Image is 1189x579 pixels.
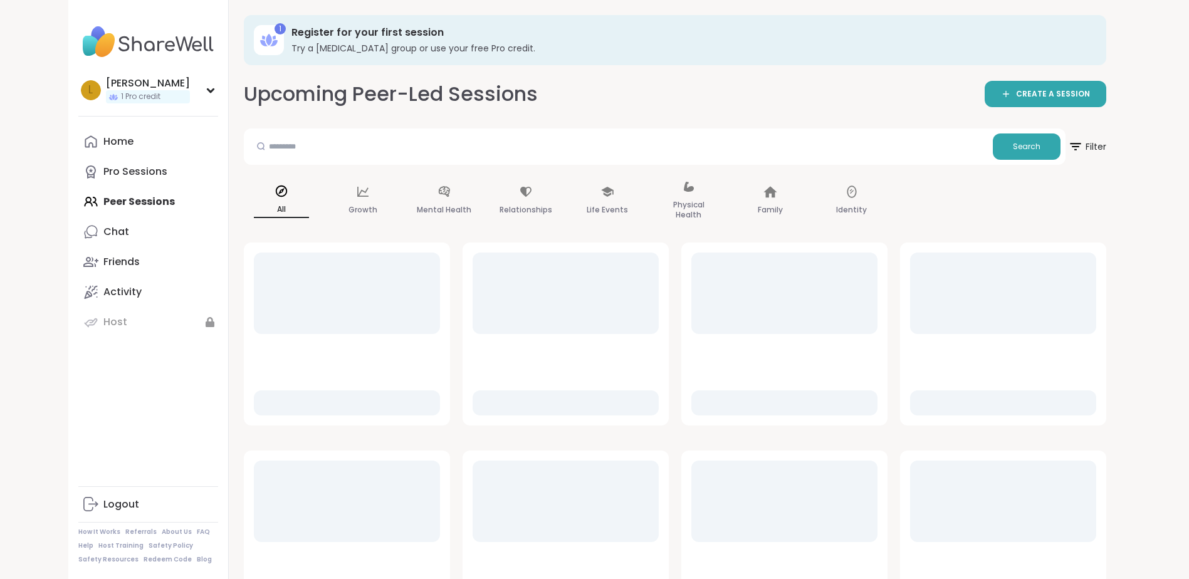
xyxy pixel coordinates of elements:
a: FAQ [197,528,210,536]
a: Blog [197,555,212,564]
h3: Try a [MEDICAL_DATA] group or use your free Pro credit. [291,42,1089,55]
h3: Register for your first session [291,26,1089,39]
a: Chat [78,217,218,247]
div: Chat [103,225,129,239]
span: Search [1013,141,1040,152]
a: Safety Policy [149,541,193,550]
p: Identity [836,202,867,217]
div: Logout [103,498,139,511]
p: All [254,202,309,218]
span: CREATE A SESSION [1016,89,1090,100]
div: Activity [103,285,142,299]
p: Growth [348,202,377,217]
a: Home [78,127,218,157]
a: Logout [78,489,218,519]
a: How It Works [78,528,120,536]
button: Filter [1068,128,1106,165]
div: 1 [275,23,286,34]
a: Pro Sessions [78,157,218,187]
a: Activity [78,277,218,307]
h2: Upcoming Peer-Led Sessions [244,80,538,108]
span: Filter [1068,132,1106,162]
div: [PERSON_NAME] [106,76,190,90]
p: Life Events [587,202,628,217]
a: Host [78,307,218,337]
div: Host [103,315,127,329]
div: Home [103,135,134,149]
button: Search [993,133,1061,160]
a: About Us [162,528,192,536]
a: Help [78,541,93,550]
span: 1 Pro credit [121,91,160,102]
p: Family [758,202,783,217]
div: Pro Sessions [103,165,167,179]
p: Mental Health [417,202,471,217]
a: CREATE A SESSION [985,81,1106,107]
a: Host Training [98,541,144,550]
span: l [88,82,93,98]
a: Redeem Code [144,555,192,564]
p: Physical Health [661,197,716,222]
a: Referrals [125,528,157,536]
img: ShareWell Nav Logo [78,20,218,64]
div: Friends [103,255,140,269]
a: Friends [78,247,218,277]
p: Relationships [500,202,552,217]
a: Safety Resources [78,555,139,564]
